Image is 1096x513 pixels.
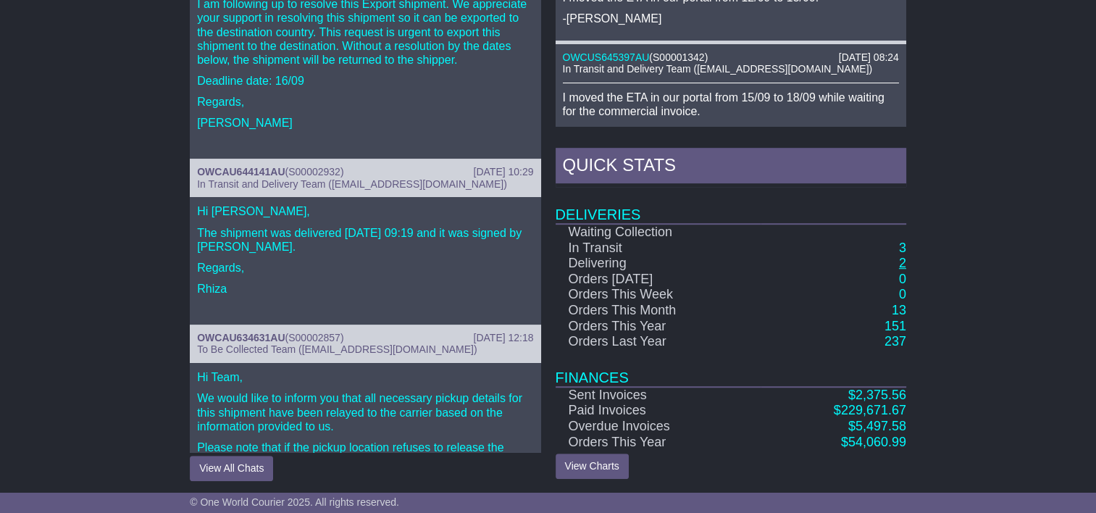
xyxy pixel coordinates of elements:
[556,256,761,272] td: Delivering
[197,343,477,355] span: To Be Collected Team ([EMAIL_ADDRESS][DOMAIN_NAME])
[197,282,533,296] p: Rhiza
[197,166,533,178] div: ( )
[556,403,761,419] td: Paid Invoices
[556,454,629,479] a: View Charts
[190,496,399,508] span: © One World Courier 2025. All rights reserved.
[834,403,906,417] a: $229,671.67
[884,334,906,349] a: 237
[197,166,285,178] a: OWCAU644141AU
[197,261,533,275] p: Regards,
[899,256,906,270] a: 2
[556,272,761,288] td: Orders [DATE]
[197,178,507,190] span: In Transit and Delivery Team ([EMAIL_ADDRESS][DOMAIN_NAME])
[563,91,899,118] p: I moved the ETA in our portal from 15/09 to 18/09 while waiting for the commercial invoice.
[473,332,533,344] div: [DATE] 12:18
[197,332,285,343] a: OWCAU634631AU
[653,51,705,63] span: S00001342
[190,456,273,481] button: View All Chats
[556,241,761,256] td: In Transit
[848,435,906,449] span: 54,060.99
[856,388,906,402] span: 2,375.56
[197,116,533,130] p: [PERSON_NAME]
[848,419,906,433] a: $5,497.58
[197,391,533,433] p: We would like to inform you that all necessary pickup details for this shipment have been relayed...
[197,204,533,218] p: Hi [PERSON_NAME],
[884,319,906,333] a: 151
[563,51,650,63] a: OWCUS645397AU
[197,226,533,254] p: The shipment was delivered [DATE] 09:19 and it was signed by [PERSON_NAME].
[848,388,906,402] a: $2,375.56
[556,303,761,319] td: Orders This Month
[563,51,899,64] div: ( )
[839,51,899,64] div: [DATE] 08:24
[556,319,761,335] td: Orders This Year
[556,387,761,404] td: Sent Invoices
[556,350,906,387] td: Finances
[556,334,761,350] td: Orders Last Year
[856,419,906,433] span: 5,497.58
[288,166,340,178] span: S00002932
[563,12,899,25] p: -[PERSON_NAME]
[899,272,906,286] a: 0
[556,287,761,303] td: Orders This Week
[563,63,873,75] span: In Transit and Delivery Team ([EMAIL_ADDRESS][DOMAIN_NAME])
[556,435,761,451] td: Orders This Year
[197,441,533,483] p: Please note that if the pickup location refuses to release the freight due to missing or incomple...
[563,126,899,140] p: -[PERSON_NAME]
[841,403,906,417] span: 229,671.67
[899,287,906,301] a: 0
[556,224,761,241] td: Waiting Collection
[197,332,533,344] div: ( )
[556,419,761,435] td: Overdue Invoices
[473,166,533,178] div: [DATE] 10:29
[197,95,533,109] p: Regards,
[197,74,533,88] p: Deadline date: 16/09
[556,148,906,187] div: Quick Stats
[892,303,906,317] a: 13
[197,370,533,384] p: Hi Team,
[841,435,906,449] a: $54,060.99
[899,241,906,255] a: 3
[288,332,340,343] span: S00002857
[556,187,906,224] td: Deliveries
